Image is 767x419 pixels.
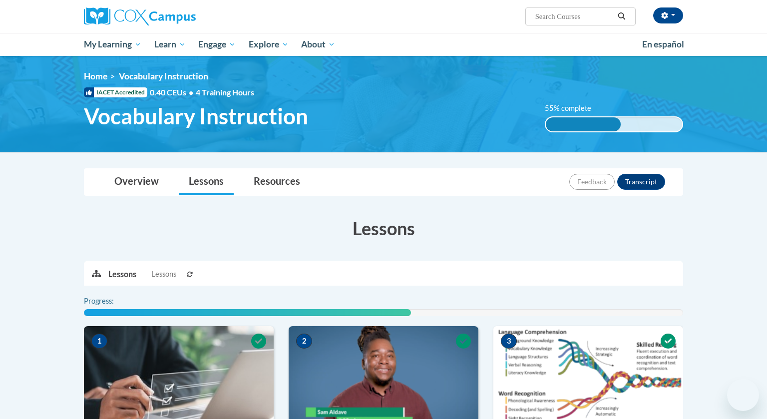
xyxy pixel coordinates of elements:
button: Search [614,10,629,22]
span: Lessons [151,269,176,280]
span: 2 [296,334,312,349]
div: Main menu [69,33,698,56]
span: 1 [91,334,107,349]
span: Vocabulary Instruction [119,71,208,81]
a: Engage [192,33,242,56]
a: Overview [104,169,169,195]
span: Explore [249,38,289,50]
a: Lessons [179,169,234,195]
span: 3 [501,334,517,349]
button: Account Settings [653,7,683,23]
span: Vocabulary Instruction [84,103,308,129]
span: About [301,38,335,50]
span: IACET Accredited [84,87,147,97]
span: 0.40 CEUs [150,87,196,98]
span: 4 Training Hours [196,87,254,97]
a: Resources [244,169,310,195]
label: Progress: [84,296,141,307]
h3: Lessons [84,216,683,241]
a: En español [636,34,691,55]
iframe: Button to launch messaging window [727,379,759,411]
input: Search Courses [534,10,614,22]
img: Cox Campus [84,7,196,25]
span: Engage [198,38,236,50]
a: Home [84,71,107,81]
button: Transcript [617,174,665,190]
span: En español [642,39,684,49]
div: 55% complete [546,117,621,131]
a: Cox Campus [84,7,274,25]
span: • [189,87,193,97]
button: Feedback [569,174,615,190]
a: Explore [242,33,295,56]
span: Learn [154,38,186,50]
label: 55% complete [545,103,602,114]
p: Lessons [108,269,136,280]
a: My Learning [77,33,148,56]
span: My Learning [84,38,141,50]
a: About [295,33,342,56]
a: Learn [148,33,192,56]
